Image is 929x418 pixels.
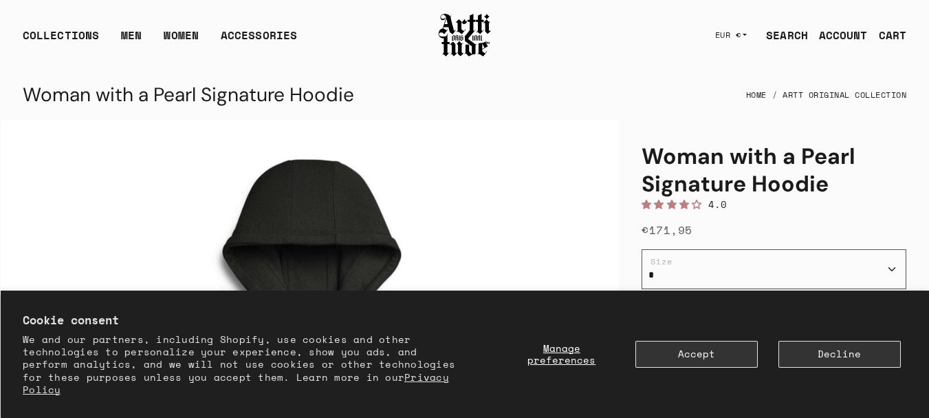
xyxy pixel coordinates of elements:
p: We and our partners, including Shopify, use cookies and other technologies to personalize your ex... [23,333,465,396]
div: CART [879,27,906,43]
span: €171,95 [642,222,692,238]
span: EUR € [715,30,741,41]
a: SEARCH [755,21,808,49]
button: EUR € [707,20,756,50]
div: Woman with a Pearl Signature Hoodie [23,79,354,112]
h2: Cookie consent [23,313,465,328]
a: Home [746,80,767,110]
a: MEN [121,27,142,54]
div: ACCESSORIES [221,27,297,54]
span: Manage preferences [527,341,595,367]
ul: Main navigation [12,27,308,54]
a: WOMEN [164,27,199,54]
a: Open cart [868,21,906,49]
button: Decline [778,341,901,368]
button: Manage preferences [509,341,615,368]
a: Privacy Policy [23,370,449,397]
img: Arttitude [437,12,492,59]
div: COLLECTIONS [23,27,99,54]
a: ACCOUNT [808,21,868,49]
span: 4.00 stars [642,197,708,211]
button: Accept [635,341,758,368]
a: ARTT Original Collection [783,80,906,110]
span: 4.0 [708,197,728,211]
h1: Woman with a Pearl Signature Hoodie [642,143,906,198]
